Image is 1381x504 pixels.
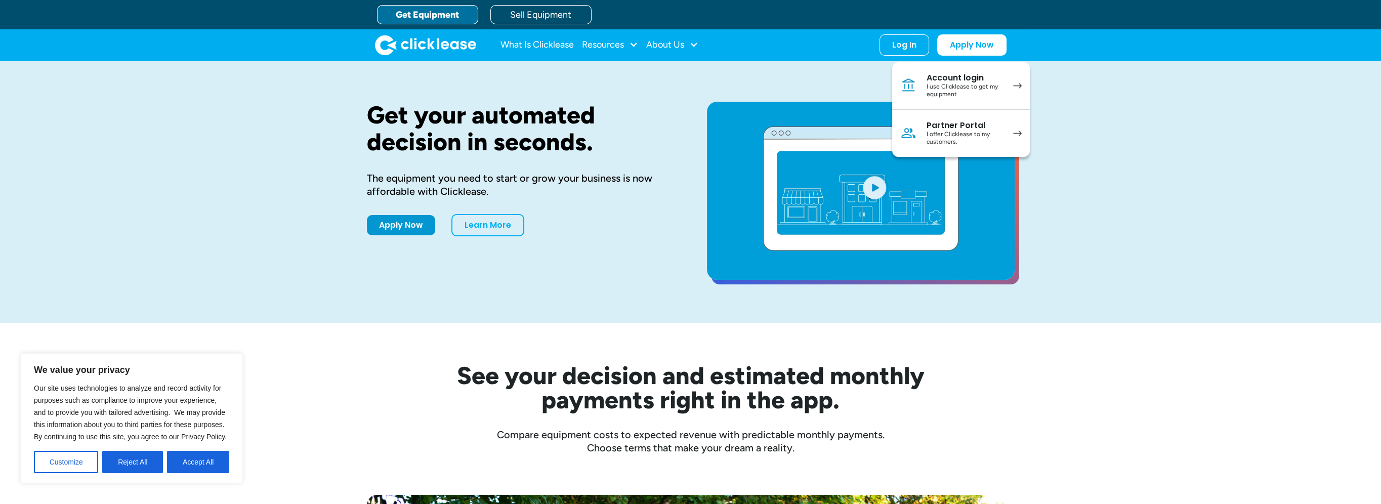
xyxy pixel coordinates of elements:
[927,120,1003,131] div: Partner Portal
[34,451,98,473] button: Customize
[892,40,916,50] div: Log In
[927,131,1003,146] div: I offer Clicklease to my customers.
[375,35,476,55] a: home
[367,428,1015,454] div: Compare equipment costs to expected revenue with predictable monthly payments. Choose terms that ...
[1013,131,1022,136] img: arrow
[646,35,698,55] div: About Us
[892,62,1030,110] a: Account loginI use Clicklease to get my equipment
[892,62,1030,157] nav: Log In
[34,384,227,441] span: Our site uses technologies to analyze and record activity for purposes such as compliance to impr...
[1013,83,1022,89] img: arrow
[167,451,229,473] button: Accept All
[490,5,592,24] a: Sell Equipment
[861,173,888,201] img: Blue play button logo on a light blue circular background
[582,35,638,55] div: Resources
[367,102,675,155] h1: Get your automated decision in seconds.
[900,125,916,141] img: Person icon
[367,172,675,198] div: The equipment you need to start or grow your business is now affordable with Clicklease.
[377,5,478,24] a: Get Equipment
[500,35,574,55] a: What Is Clicklease
[892,110,1030,157] a: Partner PortalI offer Clicklease to my customers.
[375,35,476,55] img: Clicklease logo
[102,451,163,473] button: Reject All
[367,215,435,235] a: Apply Now
[451,214,524,236] a: Learn More
[927,83,1003,99] div: I use Clicklease to get my equipment
[937,34,1007,56] a: Apply Now
[900,77,916,94] img: Bank icon
[407,363,974,412] h2: See your decision and estimated monthly payments right in the app.
[927,73,1003,83] div: Account login
[20,353,243,484] div: We value your privacy
[707,102,1015,280] a: open lightbox
[34,364,229,376] p: We value your privacy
